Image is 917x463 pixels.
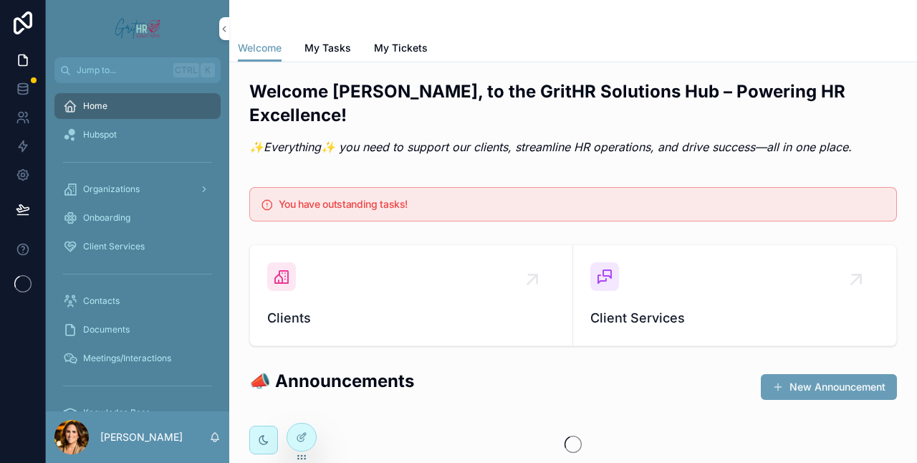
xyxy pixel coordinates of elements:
a: Hubspot [54,122,221,148]
img: App logo [115,17,161,40]
div: scrollable content [46,83,229,411]
h5: You have outstanding tasks! [279,199,885,209]
span: Documents [83,324,130,335]
a: Home [54,93,221,119]
span: Ctrl [173,63,199,77]
a: Onboarding [54,205,221,231]
button: New Announcement [761,374,897,400]
span: My Tickets [374,41,428,55]
a: Clients [250,245,573,345]
span: Organizations [83,183,140,195]
span: Jump to... [77,65,168,76]
span: Home [83,100,107,112]
span: Client Services [590,308,879,328]
a: Welcome [238,35,282,62]
span: Client Services [83,241,145,252]
a: Organizations [54,176,221,202]
a: My Tasks [304,35,351,64]
span: Onboarding [83,212,130,224]
h2: Welcome [PERSON_NAME], to the GritHR Solutions Hub – Powering HR Excellence! [249,80,897,127]
span: Clients [267,308,555,328]
a: Knowledge Base [54,400,221,426]
a: Documents [54,317,221,343]
span: K [202,65,213,76]
a: Client Services [573,245,896,345]
p: [PERSON_NAME] [100,430,183,444]
span: Contacts [83,295,120,307]
button: Jump to...CtrlK [54,57,221,83]
span: Welcome [238,41,282,55]
a: Meetings/Interactions [54,345,221,371]
span: My Tasks [304,41,351,55]
a: Contacts [54,288,221,314]
span: Meetings/Interactions [83,353,171,364]
span: Knowledge Base [83,407,150,419]
a: Client Services [54,234,221,259]
h2: 📣 Announcements [249,369,414,393]
a: My Tickets [374,35,428,64]
span: Hubspot [83,129,117,140]
em: ✨Everything✨ you need to support our clients, streamline HR operations, and drive success—all in ... [249,140,852,154]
